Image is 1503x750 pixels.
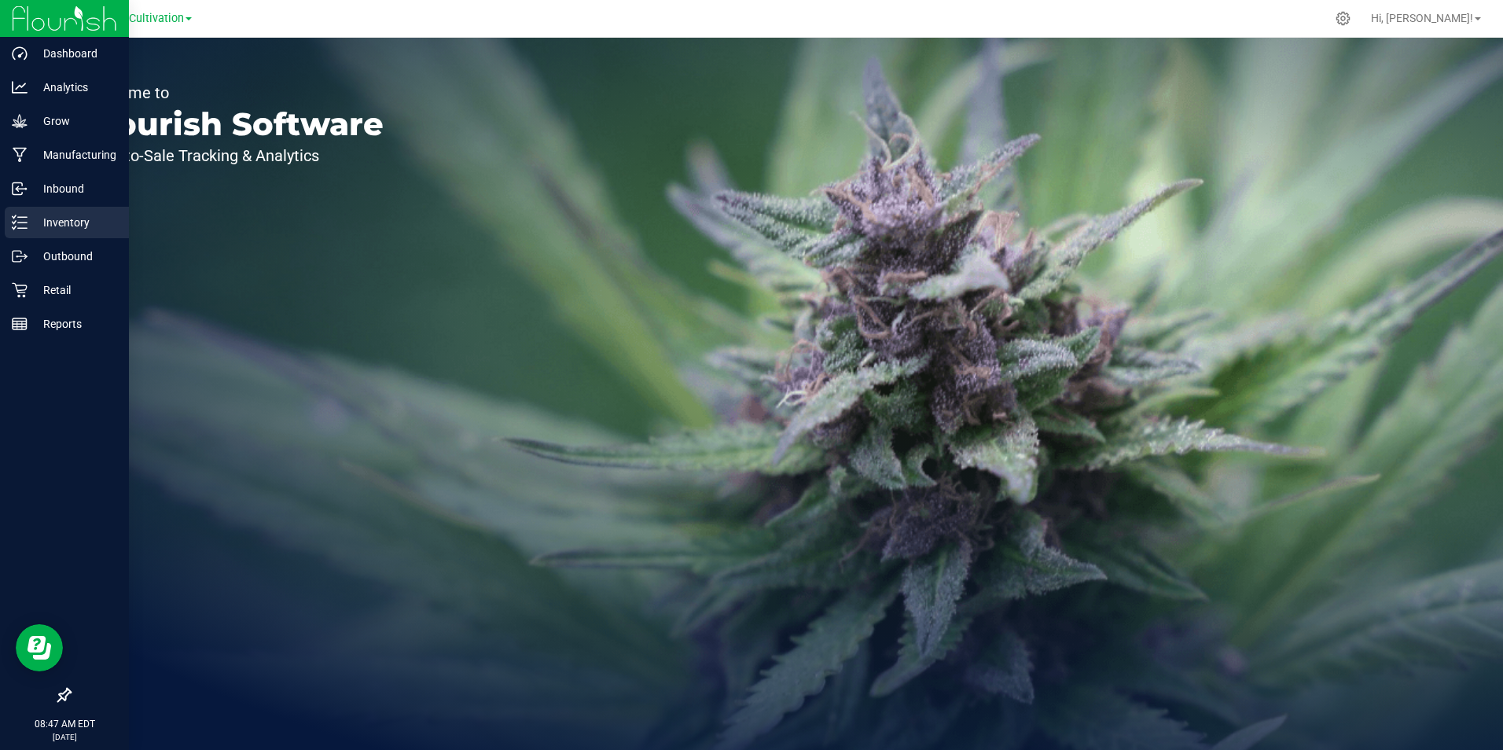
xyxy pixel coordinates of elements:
[12,215,28,230] inline-svg: Inventory
[28,213,122,232] p: Inventory
[12,46,28,61] inline-svg: Dashboard
[12,181,28,197] inline-svg: Inbound
[12,248,28,264] inline-svg: Outbound
[28,145,122,164] p: Manufacturing
[28,314,122,333] p: Reports
[28,247,122,266] p: Outbound
[12,316,28,332] inline-svg: Reports
[7,731,122,743] p: [DATE]
[1333,11,1353,26] div: Manage settings
[129,12,184,25] span: Cultivation
[12,113,28,129] inline-svg: Grow
[85,148,384,164] p: Seed-to-Sale Tracking & Analytics
[1371,12,1473,24] span: Hi, [PERSON_NAME]!
[12,79,28,95] inline-svg: Analytics
[28,44,122,63] p: Dashboard
[12,282,28,298] inline-svg: Retail
[85,108,384,140] p: Flourish Software
[16,624,63,671] iframe: Resource center
[85,85,384,101] p: Welcome to
[28,78,122,97] p: Analytics
[12,147,28,163] inline-svg: Manufacturing
[28,112,122,131] p: Grow
[7,717,122,731] p: 08:47 AM EDT
[28,179,122,198] p: Inbound
[28,281,122,300] p: Retail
